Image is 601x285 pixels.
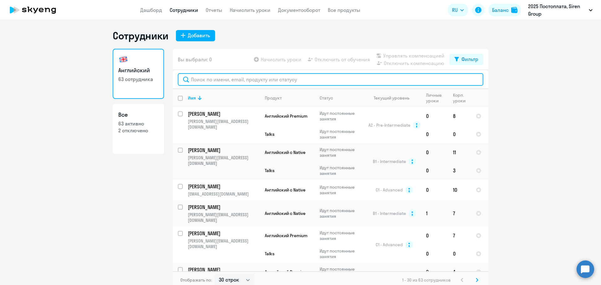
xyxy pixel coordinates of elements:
img: balance [511,7,517,13]
td: 4 [448,263,471,281]
td: 1 [421,200,448,226]
td: 3 [448,161,471,180]
td: 7 [448,200,471,226]
td: 0 [448,245,471,263]
div: Имя [188,95,196,101]
p: [EMAIL_ADDRESS][DOMAIN_NAME] [188,191,259,197]
a: Английский63 сотрудника [113,49,164,99]
td: 7 [448,226,471,245]
p: [PERSON_NAME][EMAIL_ADDRESS][DOMAIN_NAME] [188,238,259,249]
p: Идут постоянные занятия [320,129,362,140]
a: Начислить уроки [230,7,270,13]
div: Баланс [492,6,509,14]
a: [PERSON_NAME] [188,266,259,273]
p: [PERSON_NAME] [188,183,259,190]
td: 0 [421,125,448,143]
p: [PERSON_NAME] [188,266,259,273]
td: 0 [421,143,448,161]
p: Идут постоянные занятия [320,266,362,277]
h1: Сотрудники [113,29,168,42]
a: Все продукты [328,7,360,13]
span: Английский с Native [265,150,306,155]
p: Идут постоянные занятия [320,184,362,196]
span: Talks [265,168,275,173]
button: RU [448,4,468,16]
a: Дашборд [140,7,162,13]
div: Добавить [188,32,210,39]
button: Добавить [176,30,215,41]
span: Английский Premium [265,269,307,275]
p: 63 активно [118,120,158,127]
td: 0 [421,245,448,263]
p: Идут постоянные занятия [320,230,362,241]
p: Идут постоянные занятия [320,147,362,158]
p: [PERSON_NAME][EMAIL_ADDRESS][DOMAIN_NAME] [188,155,259,166]
span: RU [452,6,458,14]
p: [PERSON_NAME] [188,230,259,237]
span: B1 - Intermediate [373,211,406,216]
td: 0 [448,125,471,143]
div: Текущий уровень [374,95,409,101]
p: [PERSON_NAME] [188,110,259,117]
span: B1 - Intermediate [373,159,406,164]
span: C1 - Advanced [376,242,403,247]
td: 0 [421,226,448,245]
h3: Все [118,111,158,119]
a: [PERSON_NAME] [188,110,259,117]
span: 1 - 30 из 63 сотрудников [402,277,451,283]
p: Идут постоянные занятия [320,165,362,176]
div: Корп. уроки [453,92,470,104]
span: A2 - Pre-Intermediate [368,122,410,128]
div: Имя [188,95,259,101]
a: [PERSON_NAME] [188,204,259,211]
img: english [118,54,128,64]
p: Идут постоянные занятия [320,248,362,259]
a: [PERSON_NAME] [188,183,259,190]
td: 8 [448,107,471,125]
td: 0 [421,263,448,281]
span: C1 - Advanced [376,187,403,193]
td: 11 [448,143,471,161]
button: 2025 Постоплата, Siren Group [525,3,596,18]
td: 0 [421,107,448,125]
p: [PERSON_NAME] [188,147,259,154]
div: Продукт [265,95,282,101]
p: [PERSON_NAME][EMAIL_ADDRESS][DOMAIN_NAME] [188,119,259,130]
td: 0 [421,161,448,180]
a: [PERSON_NAME] [188,230,259,237]
p: Идут постоянные занятия [320,208,362,219]
span: Talks [265,251,275,257]
p: Идут постоянные занятия [320,110,362,122]
a: Все63 активно2 отключено [113,104,164,154]
input: Поиск по имени, email, продукту или статусу [178,73,483,86]
div: Статус [320,95,333,101]
a: Сотрудники [170,7,198,13]
span: Английский с Native [265,187,306,193]
button: Балансbalance [488,4,521,16]
div: Фильтр [461,55,478,63]
span: Английский с Native [265,211,306,216]
p: 2 отключено [118,127,158,134]
span: Отображать по: [180,277,212,283]
div: Текущий уровень [368,95,421,101]
span: Английский Premium [265,113,307,119]
p: 2025 Постоплата, Siren Group [528,3,586,18]
p: [PERSON_NAME][EMAIL_ADDRESS][DOMAIN_NAME] [188,212,259,223]
td: 10 [448,180,471,200]
h3: Английский [118,66,158,74]
a: Отчеты [206,7,222,13]
a: Документооборот [278,7,320,13]
p: [PERSON_NAME] [188,204,259,211]
button: Фильтр [449,54,483,65]
span: Вы выбрали: 0 [178,56,212,63]
span: Talks [265,131,275,137]
p: 63 сотрудника [118,76,158,83]
a: [PERSON_NAME] [188,147,259,154]
span: Английский Premium [265,233,307,238]
td: 0 [421,180,448,200]
div: Личные уроки [426,92,448,104]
